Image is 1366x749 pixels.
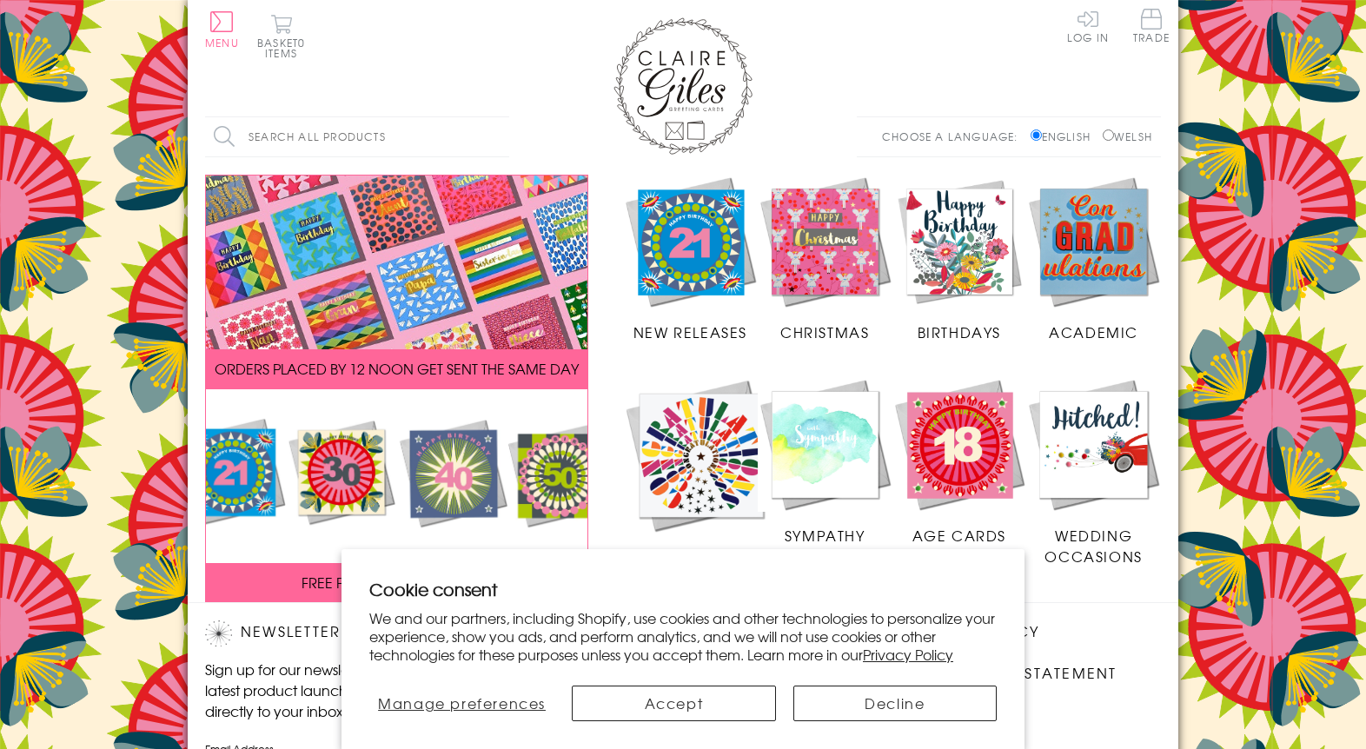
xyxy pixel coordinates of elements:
a: Christmas [758,175,892,343]
button: Basket0 items [257,14,305,58]
button: Manage preferences [369,686,554,721]
a: Log In [1067,9,1109,43]
a: Age Cards [892,377,1027,546]
a: Trade [1133,9,1170,46]
a: Academic [1026,175,1161,343]
a: Sympathy [758,377,892,546]
p: Sign up for our newsletter to receive the latest product launches, news and offers directly to yo... [205,659,501,721]
span: Menu [205,35,239,50]
span: Sympathy [785,525,865,546]
span: New Releases [633,321,747,342]
input: Search all products [205,117,509,156]
h2: Cookie consent [369,577,997,601]
button: Menu [205,11,239,48]
label: English [1031,129,1099,144]
a: Birthdays [892,175,1027,343]
p: We and our partners, including Shopify, use cookies and other technologies to personalize your ex... [369,609,997,663]
p: Choose a language: [882,129,1027,144]
span: Christmas [780,321,869,342]
a: Wedding Occasions [1026,377,1161,567]
a: Privacy Policy [863,644,953,665]
a: New Releases [623,175,758,343]
span: Wedding Occasions [1044,525,1142,567]
span: Birthdays [918,321,1001,342]
img: Claire Giles Greetings Cards [613,17,753,155]
button: Accept [572,686,775,721]
span: Trade [1133,9,1170,43]
span: 0 items [265,35,305,61]
span: Manage preferences [378,693,546,713]
a: Congratulations [623,377,779,567]
h2: Newsletter [205,620,501,646]
input: Search [492,117,509,156]
span: Congratulations [623,547,779,567]
span: FREE P&P ON ALL UK ORDERS [302,572,493,593]
span: Academic [1049,321,1138,342]
span: ORDERS PLACED BY 12 NOON GET SENT THE SAME DAY [215,358,579,379]
label: Welsh [1103,129,1152,144]
input: Welsh [1103,129,1114,141]
input: English [1031,129,1042,141]
button: Decline [793,686,997,721]
span: Age Cards [912,525,1006,546]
